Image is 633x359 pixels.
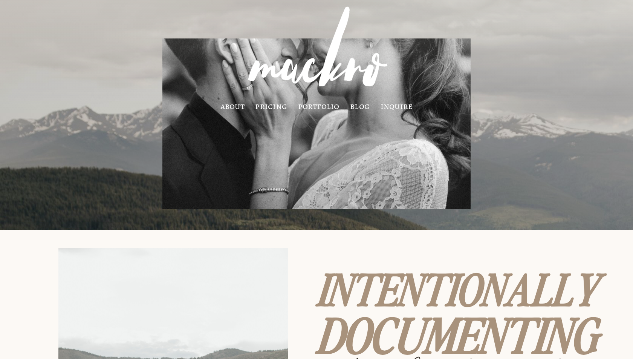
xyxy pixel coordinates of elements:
[220,103,245,109] a: about
[232,1,401,101] img: MACKRO PHOTOGRAPHY | Denver Colorado Wedding Photographer
[319,258,601,317] strong: INTENTIONALLY
[381,103,413,109] a: inquire
[298,103,339,109] a: portfolio
[350,103,370,109] a: blog
[255,103,287,109] a: pricing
